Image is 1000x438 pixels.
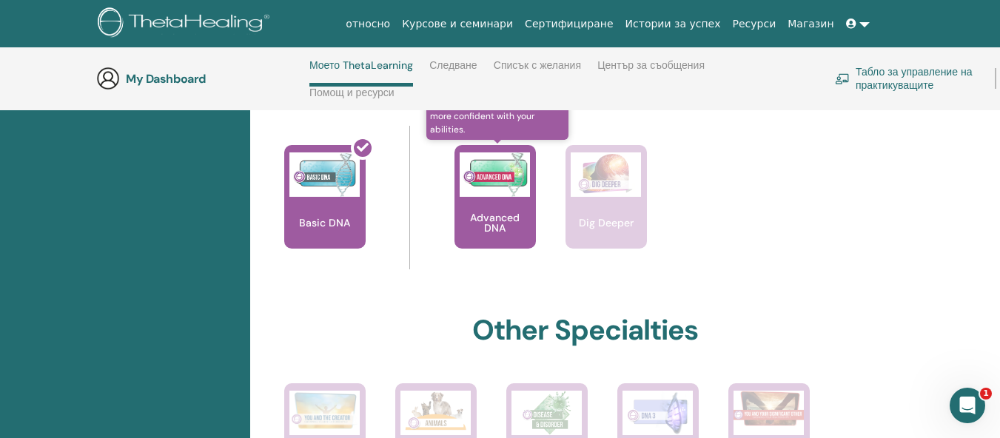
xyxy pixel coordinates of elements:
h2: Other Specialties [472,314,698,348]
img: generic-user-icon.jpg [96,67,120,90]
a: Истории за успех [620,10,727,38]
img: You and Your Significant Other [734,391,804,427]
a: Табло за управление на практикуващите [835,62,977,95]
img: Advanced DNA [460,152,530,197]
a: is the seminar to take after completing Basic DNA. Go more in depth into the technique, learn how... [454,145,536,278]
img: Disease and Disorder [511,391,582,435]
a: Basic DNA Basic DNA [284,145,366,278]
iframe: Intercom live chat [950,388,985,423]
img: DNA 3 [623,391,693,435]
img: Basic DNA [289,152,360,197]
a: относно [340,10,396,38]
span: 1 [980,388,992,400]
img: chalkboard-teacher.svg [835,73,850,84]
a: Моето ThetaLearning [309,59,413,87]
a: Следване [429,59,477,83]
a: Помощ и ресурси [309,87,395,110]
img: Animal Seminar [400,391,471,435]
a: Курсове и семинари [396,10,519,38]
a: Магазин [782,10,839,38]
a: Dig Deeper Dig Deeper [566,145,647,278]
a: Сертифициране [519,10,619,38]
p: Advanced DNA [454,212,536,233]
span: is the seminar to take after completing Basic DNA. Go more in depth into the technique, learn how... [426,39,569,140]
img: logo.png [98,7,275,41]
p: Dig Deeper [573,218,640,228]
a: Ресурси [727,10,782,38]
img: Dig Deeper [571,152,641,197]
a: Списък с желания [494,59,581,83]
h3: My Dashboard [126,72,274,86]
img: You and the Creator [289,391,360,431]
a: Център за съобщения [597,59,705,83]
